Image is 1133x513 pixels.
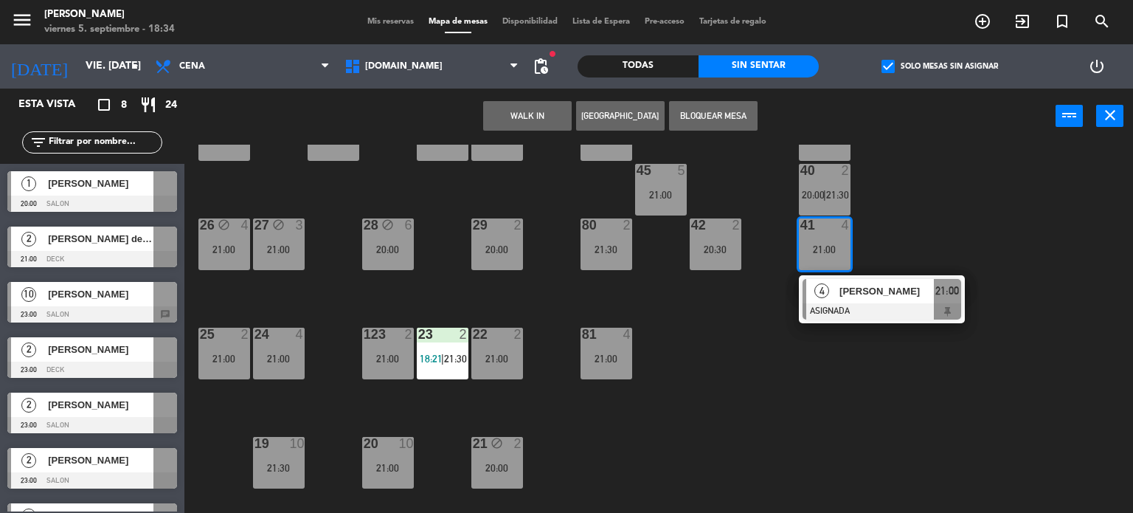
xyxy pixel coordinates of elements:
[21,453,36,468] span: 2
[21,342,36,357] span: 2
[514,218,523,232] div: 2
[48,176,153,191] span: [PERSON_NAME]
[200,328,201,341] div: 25
[11,9,33,36] button: menu
[48,286,153,302] span: [PERSON_NAME]
[678,164,687,177] div: 5
[514,437,523,450] div: 2
[254,328,255,341] div: 24
[126,58,144,75] i: arrow_drop_down
[814,283,829,298] span: 4
[799,244,850,255] div: 21:00
[576,101,665,131] button: [GEOGRAPHIC_DATA]
[420,353,443,365] span: 18:21
[881,60,895,73] span: check_box
[360,18,421,26] span: Mis reservas
[826,189,849,201] span: 21:30
[48,452,153,468] span: [PERSON_NAME]
[1056,105,1083,127] button: power_input
[272,218,285,231] i: block
[218,218,230,231] i: block
[578,55,699,78] div: Todas
[799,135,850,145] div: 21:00
[362,244,414,255] div: 20:00
[1096,105,1123,127] button: close
[365,61,443,72] span: [DOMAIN_NAME]
[471,244,523,255] div: 20:00
[198,135,250,145] div: 20:00
[623,218,632,232] div: 2
[669,101,758,131] button: Bloquear Mesa
[1088,58,1106,75] i: power_settings_new
[179,61,205,72] span: Cena
[253,463,305,473] div: 21:30
[471,135,523,145] div: 20:30
[48,231,153,247] span: [PERSON_NAME] del mar [PERSON_NAME]
[139,96,157,114] i: restaurant
[165,97,177,114] span: 24
[198,244,250,255] div: 21:00
[842,164,850,177] div: 2
[21,398,36,413] span: 2
[1061,106,1078,124] i: power_input
[418,328,419,341] div: 23
[44,22,175,37] div: viernes 5. septiembre - 18:34
[11,9,33,31] i: menu
[514,328,523,341] div: 2
[637,164,637,177] div: 45
[21,176,36,191] span: 1
[95,96,113,114] i: crop_square
[444,353,467,365] span: 21:30
[421,18,495,26] span: Mapa de mesas
[800,164,801,177] div: 40
[495,18,565,26] span: Disponibilidad
[296,218,305,232] div: 3
[121,97,127,114] span: 8
[7,96,106,114] div: Esta vista
[362,354,414,364] div: 21:00
[405,328,414,341] div: 2
[935,282,959,300] span: 21:00
[732,218,741,232] div: 2
[582,218,583,232] div: 80
[635,190,687,200] div: 21:00
[548,49,557,58] span: fiber_manual_record
[48,397,153,413] span: [PERSON_NAME]
[637,18,692,26] span: Pre-acceso
[581,244,632,255] div: 21:30
[471,354,523,364] div: 21:00
[800,218,801,232] div: 41
[198,354,250,364] div: 21:00
[483,101,572,131] button: WALK IN
[241,328,250,341] div: 2
[362,463,414,473] div: 21:00
[581,135,632,145] div: 21:00
[254,437,255,450] div: 19
[441,353,444,365] span: |
[471,463,523,473] div: 20:00
[30,134,47,151] i: filter_list
[405,218,414,232] div: 6
[1014,13,1031,30] i: exit_to_app
[623,328,632,341] div: 4
[532,58,550,75] span: pending_actions
[200,218,201,232] div: 26
[21,232,36,247] span: 2
[290,437,305,450] div: 10
[44,7,175,22] div: [PERSON_NAME]
[417,135,468,145] div: 21:30
[691,218,692,232] div: 42
[241,218,250,232] div: 4
[21,287,36,302] span: 10
[1093,13,1111,30] i: search
[254,218,255,232] div: 27
[296,328,305,341] div: 4
[381,218,394,231] i: block
[823,189,826,201] span: |
[699,55,820,78] div: Sin sentar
